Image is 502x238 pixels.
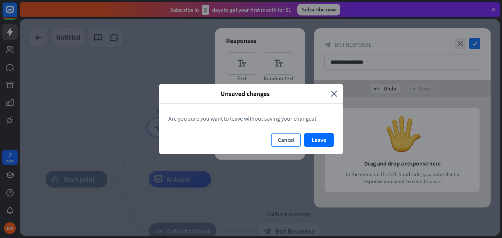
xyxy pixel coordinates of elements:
[165,89,325,98] span: Unsaved changes
[6,3,28,25] button: Open LiveChat chat widget
[331,89,337,98] i: close
[168,115,317,122] span: Are you sure you want to leave without saving your changes?
[271,133,301,147] button: Cancel
[304,133,334,147] button: Leave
